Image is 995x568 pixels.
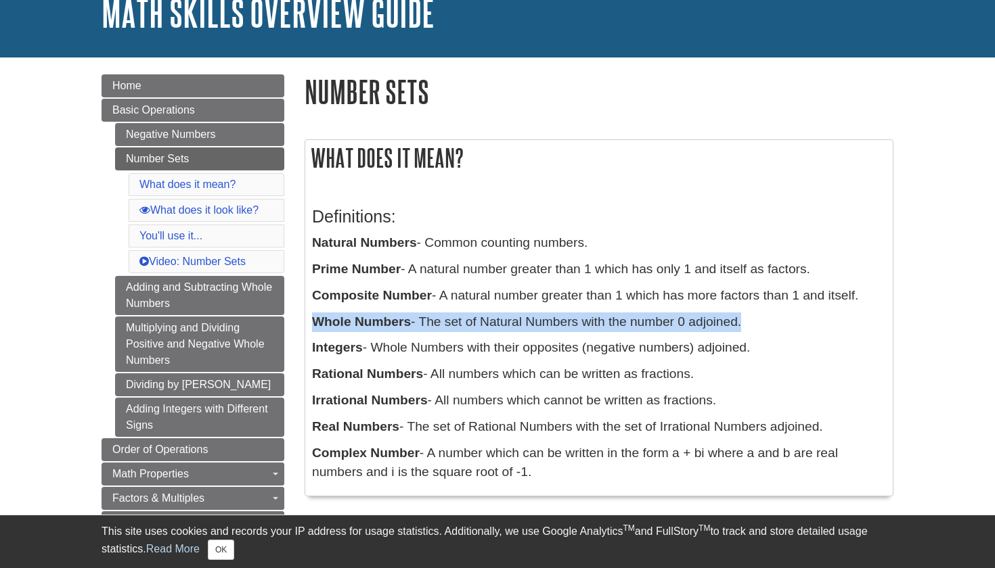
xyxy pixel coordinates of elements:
[112,104,195,116] span: Basic Operations
[102,74,284,97] a: Home
[102,438,284,461] a: Order of Operations
[312,288,432,302] b: Composite Number
[312,260,886,279] p: - A natural number greater than 1 which has only 1 and itself as factors.
[102,99,284,122] a: Basic Operations
[312,235,417,250] b: Natural Numbers
[312,391,886,410] p: - All numbers which cannot be written as fractions.
[112,468,189,479] span: Math Properties
[115,123,284,146] a: Negative Numbers
[139,230,202,241] a: You'll use it...
[146,543,200,554] a: Read More
[102,463,284,486] a: Math Properties
[312,262,401,276] b: Prime Number
[312,417,886,437] p: - The set of Rational Numbers with the set of Irrational Numbers adjoined.
[305,140,893,176] h2: What does it mean?
[312,314,411,329] b: Whole Numbers
[102,511,284,534] a: Fractions
[699,523,710,533] sup: TM
[312,444,886,483] p: - A number which can be written in the form a + bi where a and b are real numbers and i is the sq...
[139,256,246,267] a: Video: Number Sets
[102,487,284,510] a: Factors & Multiples
[112,444,208,455] span: Order of Operations
[139,204,259,216] a: What does it look like?
[312,340,363,354] b: Integers
[312,233,886,253] p: - Common counting numbers.
[112,80,141,91] span: Home
[312,446,420,460] b: Complex Number
[115,276,284,315] a: Adding and Subtracting Whole Numbers
[312,393,428,407] b: Irrational Numbers
[115,316,284,372] a: Multiplying and Dividing Positive and Negative Whole Numbers
[623,523,634,533] sup: TM
[115,147,284,170] a: Number Sets
[112,492,204,504] span: Factors & Multiples
[312,286,886,306] p: - A natural number greater than 1 which has more factors than 1 and itself.
[312,366,423,381] b: Rational Numbers
[312,338,886,358] p: - Whole Numbers with their opposites (negative numbers) adjoined.
[139,179,236,190] a: What does it mean?
[115,373,284,396] a: Dividing by [PERSON_NAME]
[305,74,893,109] h1: Number Sets
[115,398,284,437] a: Adding Integers with Different Signs
[312,312,886,332] p: - The set of Natural Numbers with the number 0 adjoined.
[208,540,234,560] button: Close
[312,364,886,384] p: - All numbers which can be written as fractions.
[312,419,399,433] b: Real Numbers
[102,523,893,560] div: This site uses cookies and records your IP address for usage statistics. Additionally, we use Goo...
[312,207,886,227] h3: Definitions:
